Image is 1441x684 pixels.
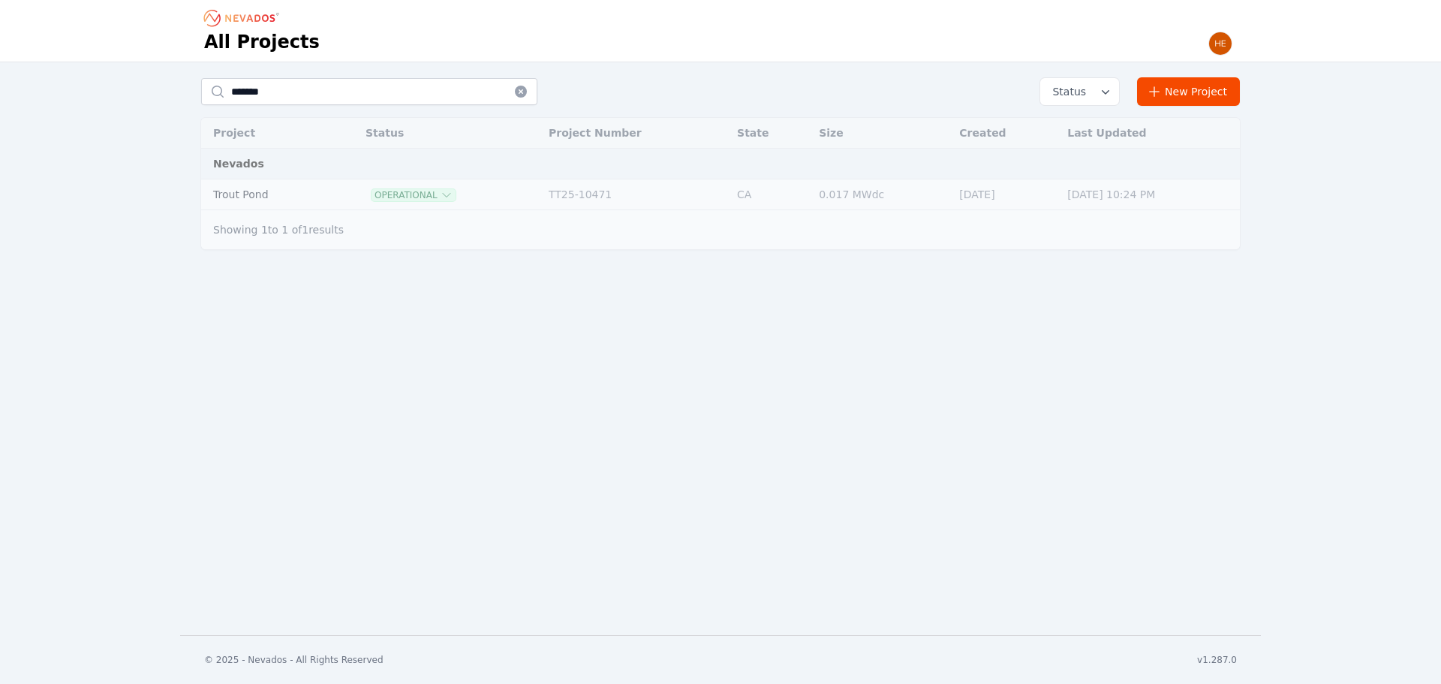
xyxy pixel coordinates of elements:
[1137,77,1240,106] a: New Project
[201,149,1240,179] td: Nevados
[204,6,284,30] nav: Breadcrumb
[302,224,308,236] span: 1
[204,30,320,54] h1: All Projects
[952,179,1060,210] td: [DATE]
[541,179,730,210] td: TT25-10471
[372,189,456,201] button: Operational
[1040,78,1119,105] button: Status
[1197,654,1237,666] div: v1.287.0
[811,118,952,149] th: Size
[201,179,1240,210] tr: Trout PondOperationalTT25-10471CA0.017 MWdc[DATE][DATE] 10:24 PM
[730,179,811,210] td: CA
[281,224,288,236] span: 1
[358,118,541,149] th: Status
[1060,179,1240,210] td: [DATE] 10:24 PM
[261,224,268,236] span: 1
[952,118,1060,149] th: Created
[201,118,332,149] th: Project
[1208,32,1232,56] img: Henar Luque
[811,179,952,210] td: 0.017 MWdc
[213,222,344,237] p: Showing to of results
[201,179,332,210] td: Trout Pond
[204,654,384,666] div: © 2025 - Nevados - All Rights Reserved
[1046,84,1086,99] span: Status
[730,118,811,149] th: State
[541,118,730,149] th: Project Number
[1060,118,1240,149] th: Last Updated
